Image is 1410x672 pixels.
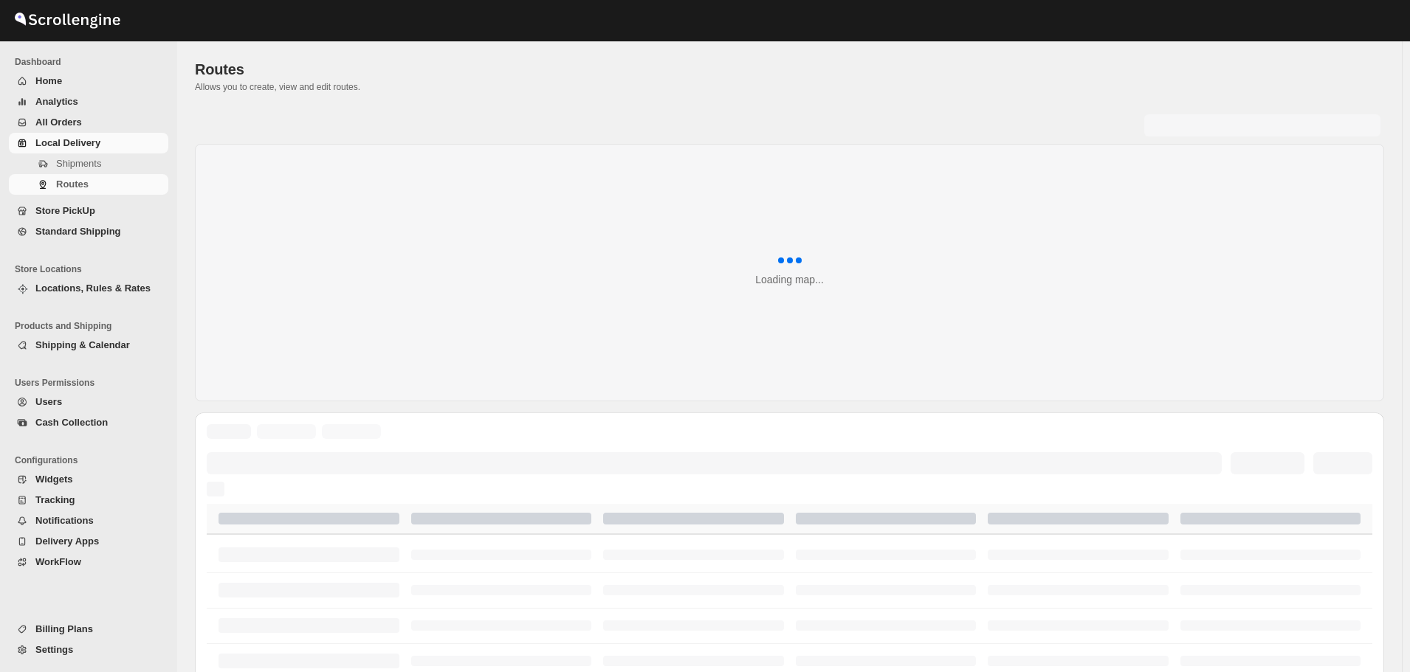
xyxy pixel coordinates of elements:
[9,91,168,112] button: Analytics
[9,278,168,299] button: Locations, Rules & Rates
[35,339,130,350] span: Shipping & Calendar
[35,556,81,567] span: WorkFlow
[9,510,168,531] button: Notifications
[35,515,94,526] span: Notifications
[9,174,168,195] button: Routes
[35,417,108,428] span: Cash Collection
[35,96,78,107] span: Analytics
[56,179,89,190] span: Routes
[56,158,101,169] span: Shipments
[35,396,62,407] span: Users
[15,263,170,275] span: Store Locations
[15,454,170,466] span: Configurations
[35,474,72,485] span: Widgets
[9,153,168,174] button: Shipments
[35,283,151,294] span: Locations, Rules & Rates
[35,536,99,547] span: Delivery Apps
[9,619,168,640] button: Billing Plans
[755,272,824,287] div: Loading map...
[35,205,95,216] span: Store PickUp
[15,320,170,332] span: Products and Shipping
[35,226,121,237] span: Standard Shipping
[9,531,168,552] button: Delivery Apps
[35,117,82,128] span: All Orders
[35,494,75,505] span: Tracking
[35,137,100,148] span: Local Delivery
[9,412,168,433] button: Cash Collection
[9,490,168,510] button: Tracking
[9,469,168,490] button: Widgets
[9,392,168,412] button: Users
[35,623,93,634] span: Billing Plans
[9,552,168,572] button: WorkFlow
[35,644,73,655] span: Settings
[35,75,62,86] span: Home
[15,377,170,389] span: Users Permissions
[9,112,168,133] button: All Orders
[15,56,170,68] span: Dashboard
[9,71,168,91] button: Home
[195,81,1384,93] p: Allows you to create, view and edit routes.
[9,335,168,356] button: Shipping & Calendar
[9,640,168,660] button: Settings
[195,61,244,77] span: Routes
